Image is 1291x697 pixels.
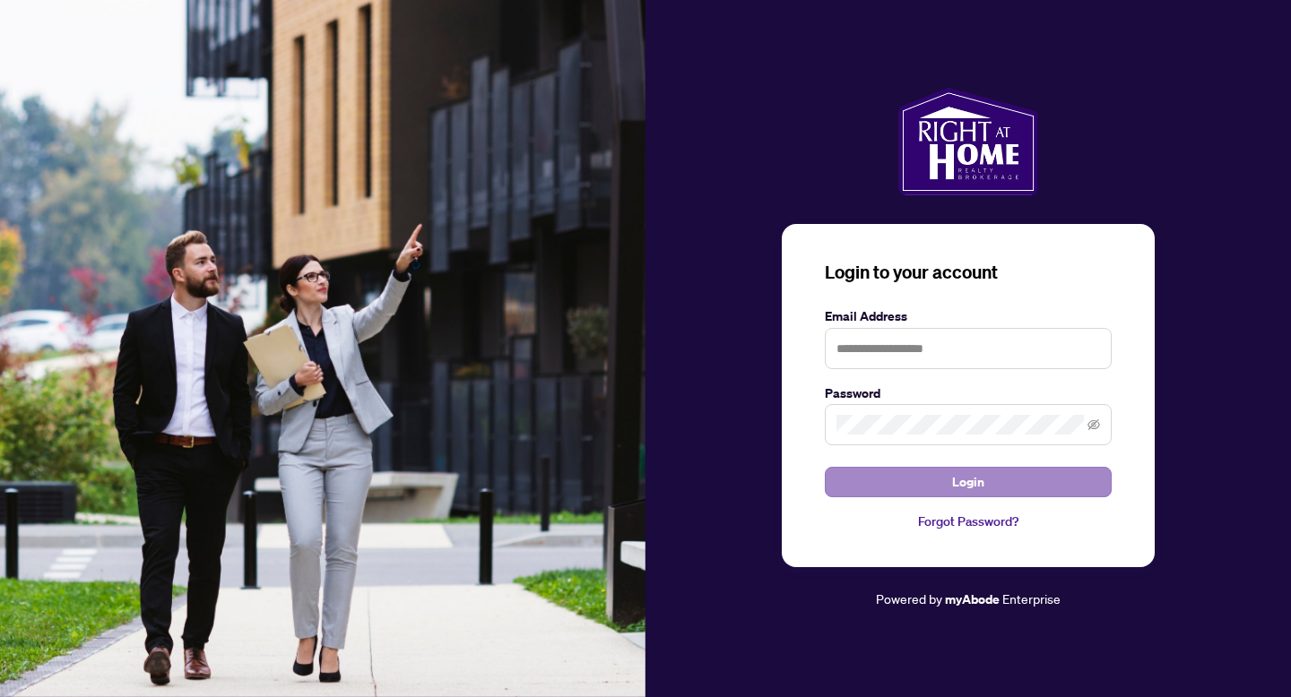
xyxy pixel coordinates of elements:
a: myAbode [945,589,1000,609]
span: Enterprise [1002,590,1061,607]
a: Forgot Password? [825,512,1112,531]
h3: Login to your account [825,260,1112,285]
span: Powered by [876,590,942,607]
span: eye-invisible [1087,418,1100,431]
label: Password [825,383,1112,403]
button: Login [825,467,1112,497]
label: Email Address [825,306,1112,326]
img: ma-logo [898,88,1037,195]
span: Login [952,468,984,496]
